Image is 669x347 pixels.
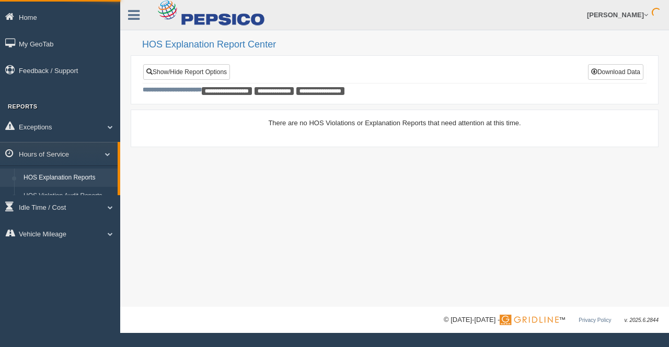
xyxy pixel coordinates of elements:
a: Privacy Policy [579,317,611,323]
div: © [DATE]-[DATE] - ™ [444,315,659,326]
button: Download Data [588,64,643,80]
img: Gridline [500,315,559,325]
span: v. 2025.6.2844 [625,317,659,323]
div: There are no HOS Violations or Explanation Reports that need attention at this time. [143,118,647,128]
a: HOS Violation Audit Reports [19,187,118,206]
h2: HOS Explanation Report Center [142,40,659,50]
a: HOS Explanation Reports [19,169,118,187]
a: Show/Hide Report Options [143,64,230,80]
